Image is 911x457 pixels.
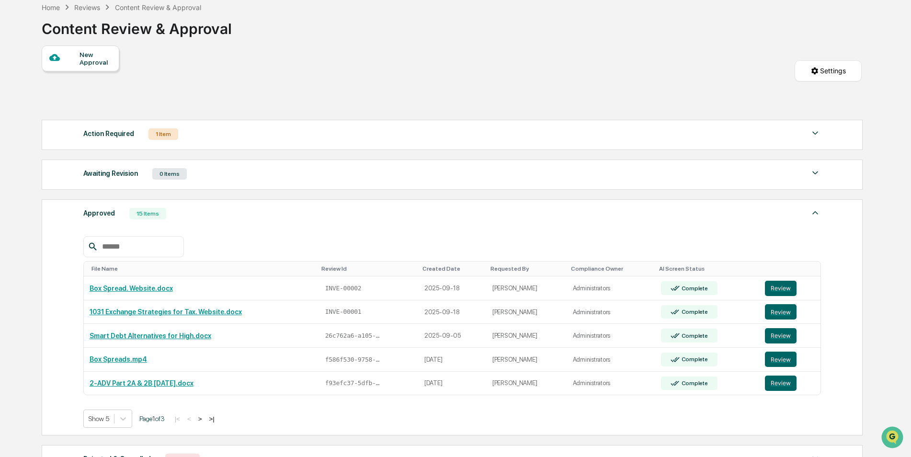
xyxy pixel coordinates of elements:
[33,83,121,91] div: We're available if you need us!
[567,276,655,300] td: Administrators
[765,376,797,391] button: Review
[129,208,166,219] div: 15 Items
[68,162,116,170] a: Powered byPylon
[767,265,817,272] div: Toggle SortBy
[487,348,567,372] td: [PERSON_NAME]
[90,308,242,316] a: 1031 Exchange Strategies for Tax. Website.docx
[80,51,112,66] div: New Approval
[880,425,906,451] iframe: Open customer support
[680,285,708,292] div: Complete
[571,265,651,272] div: Toggle SortBy
[809,207,821,218] img: caret
[148,128,178,140] div: 1 Item
[83,207,115,219] div: Approved
[10,73,27,91] img: 1746055101610-c473b297-6a78-478c-a979-82029cc54cd1
[90,379,194,387] a: 2-ADV Part 2A & 2B [DATE].docx
[765,352,797,367] button: Review
[487,372,567,395] td: [PERSON_NAME]
[42,3,60,11] div: Home
[487,324,567,348] td: [PERSON_NAME]
[765,376,815,391] a: Review
[765,328,815,343] a: Review
[419,348,487,372] td: [DATE]
[325,356,383,364] span: f586f530-9758-42a4-992a-36323c41798c
[66,117,123,134] a: 🗄️Attestations
[90,355,147,363] a: Box Spreads.mp4
[680,332,708,339] div: Complete
[487,276,567,300] td: [PERSON_NAME]
[809,167,821,179] img: caret
[490,265,563,272] div: Toggle SortBy
[809,127,821,139] img: caret
[10,20,174,35] p: How can we help?
[90,332,211,340] a: Smart Debt Alternatives for High.docx
[680,308,708,315] div: Complete
[163,76,174,88] button: Start new chat
[90,285,173,292] a: Box Spread. Website.docx
[325,285,362,292] span: INVE-00002
[765,281,797,296] button: Review
[79,121,119,130] span: Attestations
[795,60,862,81] button: Settings
[567,348,655,372] td: Administrators
[33,73,157,83] div: Start new chat
[139,415,165,423] span: Page 1 of 3
[172,415,183,423] button: |<
[19,139,60,149] span: Data Lookup
[6,135,64,152] a: 🔎Data Lookup
[419,300,487,324] td: 2025-09-18
[567,324,655,348] td: Administrators
[567,372,655,395] td: Administrators
[74,3,100,11] div: Reviews
[765,304,815,320] a: Review
[659,265,755,272] div: Toggle SortBy
[419,276,487,300] td: 2025-09-18
[19,121,62,130] span: Preclearance
[325,332,383,340] span: 26c762a6-a105-42a4-9efd-25e4aa8956a1
[765,328,797,343] button: Review
[765,281,815,296] a: Review
[195,415,205,423] button: >
[206,415,217,423] button: >|
[419,324,487,348] td: 2025-09-05
[83,127,134,140] div: Action Required
[487,300,567,324] td: [PERSON_NAME]
[765,304,797,320] button: Review
[765,352,815,367] a: Review
[567,300,655,324] td: Administrators
[115,3,201,11] div: Content Review & Approval
[83,167,138,180] div: Awaiting Revision
[325,379,383,387] span: f93efc37-5dfb-48a3-9de2-0cf47d56b5b5
[152,168,187,180] div: 0 Items
[419,372,487,395] td: [DATE]
[10,122,17,129] div: 🖐️
[325,308,362,316] span: INVE-00001
[6,117,66,134] a: 🖐️Preclearance
[69,122,77,129] div: 🗄️
[10,140,17,148] div: 🔎
[95,162,116,170] span: Pylon
[321,265,415,272] div: Toggle SortBy
[184,415,194,423] button: <
[680,356,708,363] div: Complete
[42,12,232,37] div: Content Review & Approval
[422,265,483,272] div: Toggle SortBy
[91,265,314,272] div: Toggle SortBy
[680,380,708,387] div: Complete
